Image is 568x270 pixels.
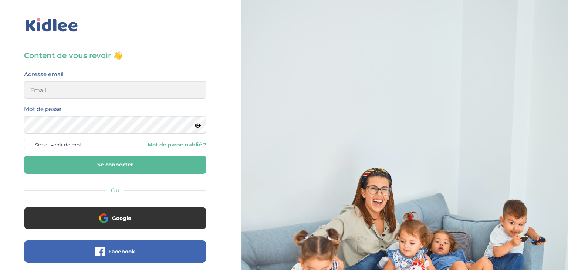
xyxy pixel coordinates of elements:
[24,104,61,114] label: Mot de passe
[24,240,206,263] button: Facebook
[111,187,119,194] span: Ou
[24,17,80,34] img: logo_kidlee_bleu
[24,220,206,227] a: Google
[108,248,135,255] span: Facebook
[24,81,206,99] input: Email
[24,70,64,79] label: Adresse email
[99,213,108,223] img: google.png
[24,253,206,260] a: Facebook
[112,215,131,222] span: Google
[95,247,105,256] img: facebook.png
[24,50,206,61] h3: Content de vous revoir 👋
[121,141,206,148] a: Mot de passe oublié ?
[24,156,206,174] button: Se connecter
[35,140,81,149] span: Se souvenir de moi
[24,207,206,229] button: Google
